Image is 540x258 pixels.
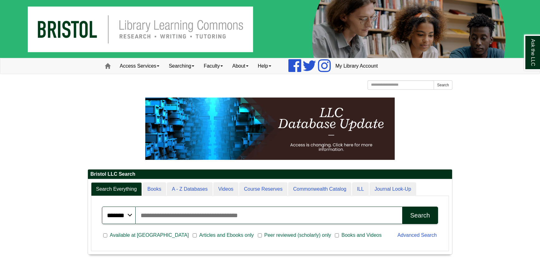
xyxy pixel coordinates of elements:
span: Books and Videos [339,232,384,239]
input: Articles and Ebooks only [193,233,197,238]
a: Search Everything [91,182,142,196]
span: Articles and Ebooks only [197,232,256,239]
div: Search [410,212,430,219]
a: Journal Look-Up [369,182,416,196]
span: Available at [GEOGRAPHIC_DATA] [107,232,191,239]
button: Search [434,80,452,90]
a: Advanced Search [398,232,437,238]
a: ILL [352,182,369,196]
a: Books [142,182,166,196]
span: Peer reviewed (scholarly) only [262,232,334,239]
a: Searching [164,58,199,74]
button: Search [402,207,438,224]
input: Peer reviewed (scholarly) only [258,233,262,238]
a: My Library Account [331,58,383,74]
a: Course Reserves [239,182,288,196]
a: Videos [213,182,239,196]
img: HTML tutorial [145,98,395,160]
a: Access Services [115,58,164,74]
input: Books and Videos [335,233,339,238]
h2: Bristol LLC Search [88,170,452,179]
input: Available at [GEOGRAPHIC_DATA] [103,233,107,238]
a: A - Z Databases [167,182,213,196]
a: About [228,58,253,74]
a: Commonwealth Catalog [288,182,351,196]
a: Faculty [199,58,228,74]
a: Help [253,58,276,74]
